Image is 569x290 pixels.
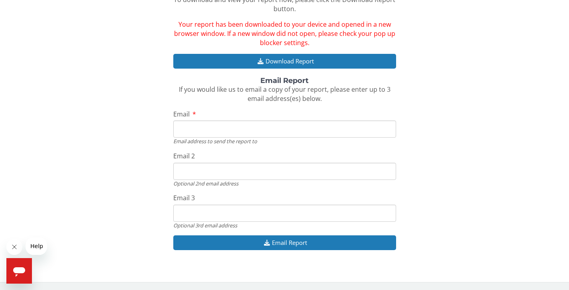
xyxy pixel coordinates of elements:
span: If you would like us to email a copy of your report, please enter up to 3 email address(es) below. [179,85,391,103]
div: Optional 3rd email address [173,222,396,229]
iframe: Message from company [26,237,47,255]
span: Email 2 [173,152,195,160]
iframe: Close message [6,239,22,255]
div: Email address to send the report to [173,138,396,145]
button: Download Report [173,54,396,69]
span: Email 3 [173,193,195,202]
div: Optional 2nd email address [173,180,396,187]
iframe: Button to launch messaging window [6,258,32,284]
strong: Email Report [260,76,309,85]
span: Your report has been downloaded to your device and opened in a new browser window. If a new windo... [174,20,395,47]
button: Email Report [173,235,396,250]
span: Email [173,110,190,118]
